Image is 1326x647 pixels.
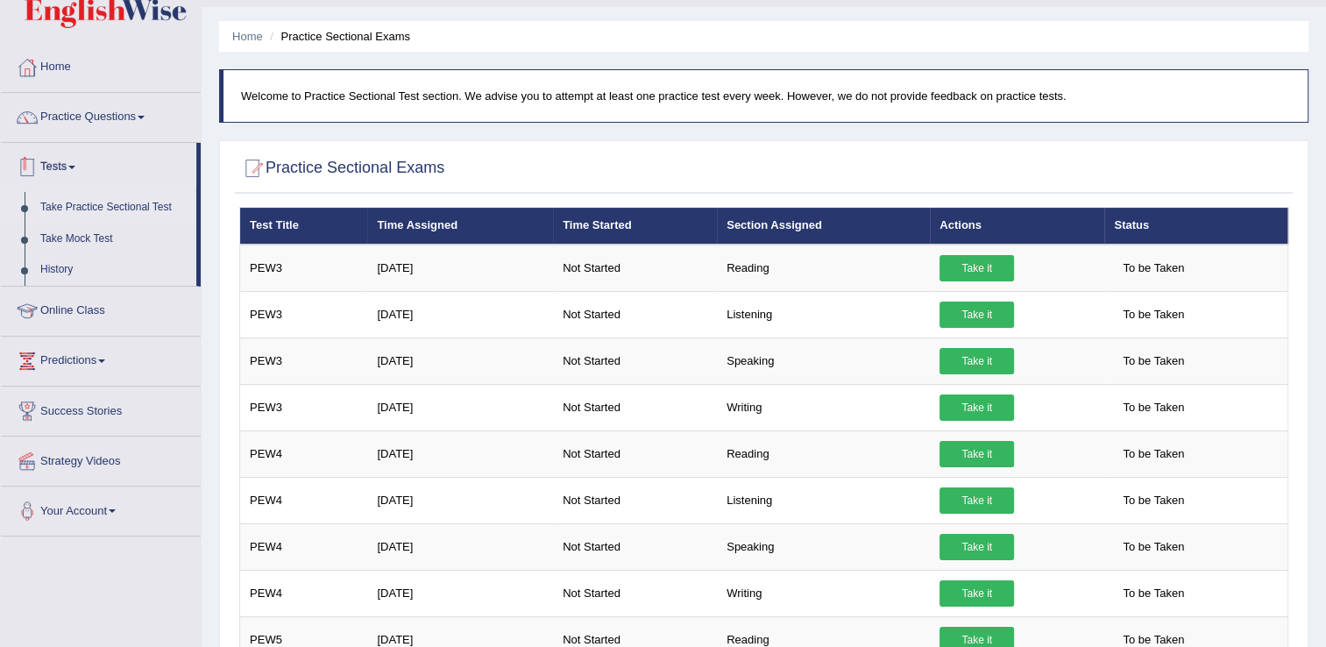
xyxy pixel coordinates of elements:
a: Practice Questions [1,93,201,137]
a: Take Practice Sectional Test [32,192,196,224]
td: Not Started [553,291,717,338]
td: Speaking [717,338,930,384]
a: Home [1,43,201,87]
td: PEW4 [240,477,368,523]
a: Success Stories [1,387,201,430]
td: Listening [717,477,930,523]
th: Time Assigned [367,208,553,245]
td: Reading [717,245,930,292]
th: Test Title [240,208,368,245]
td: PEW4 [240,430,368,477]
a: Take it [940,580,1014,607]
td: Not Started [553,570,717,616]
span: To be Taken [1114,487,1193,514]
a: Take Mock Test [32,224,196,255]
a: Online Class [1,287,201,331]
td: Speaking [717,523,930,570]
span: To be Taken [1114,441,1193,467]
td: Writing [717,384,930,430]
td: Listening [717,291,930,338]
td: [DATE] [367,291,553,338]
td: PEW3 [240,245,368,292]
td: [DATE] [367,338,553,384]
td: Not Started [553,338,717,384]
th: Section Assigned [717,208,930,245]
a: Take it [940,348,1014,374]
p: Welcome to Practice Sectional Test section. We advise you to attempt at least one practice test e... [241,88,1290,104]
a: Strategy Videos [1,437,201,480]
td: Not Started [553,477,717,523]
a: History [32,254,196,286]
td: Reading [717,430,930,477]
th: Actions [930,208,1104,245]
a: Take it [940,487,1014,514]
td: PEW4 [240,570,368,616]
a: Take it [940,395,1014,421]
th: Status [1104,208,1287,245]
h2: Practice Sectional Exams [239,155,444,181]
a: Your Account [1,487,201,530]
td: Not Started [553,245,717,292]
a: Home [232,30,263,43]
td: PEW3 [240,291,368,338]
td: Not Started [553,430,717,477]
a: Take it [940,441,1014,467]
td: [DATE] [367,430,553,477]
td: [DATE] [367,523,553,570]
td: Not Started [553,523,717,570]
span: To be Taken [1114,395,1193,421]
td: PEW3 [240,338,368,384]
a: Take it [940,534,1014,560]
a: Take it [940,255,1014,281]
span: To be Taken [1114,580,1193,607]
span: To be Taken [1114,255,1193,281]
td: [DATE] [367,384,553,430]
td: Writing [717,570,930,616]
a: Take it [940,302,1014,328]
td: PEW4 [240,523,368,570]
th: Time Started [553,208,717,245]
td: [DATE] [367,570,553,616]
td: Not Started [553,384,717,430]
td: [DATE] [367,477,553,523]
span: To be Taken [1114,534,1193,560]
td: [DATE] [367,245,553,292]
span: To be Taken [1114,302,1193,328]
a: Tests [1,143,196,187]
a: Predictions [1,337,201,380]
span: To be Taken [1114,348,1193,374]
td: PEW3 [240,384,368,430]
li: Practice Sectional Exams [266,28,410,45]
